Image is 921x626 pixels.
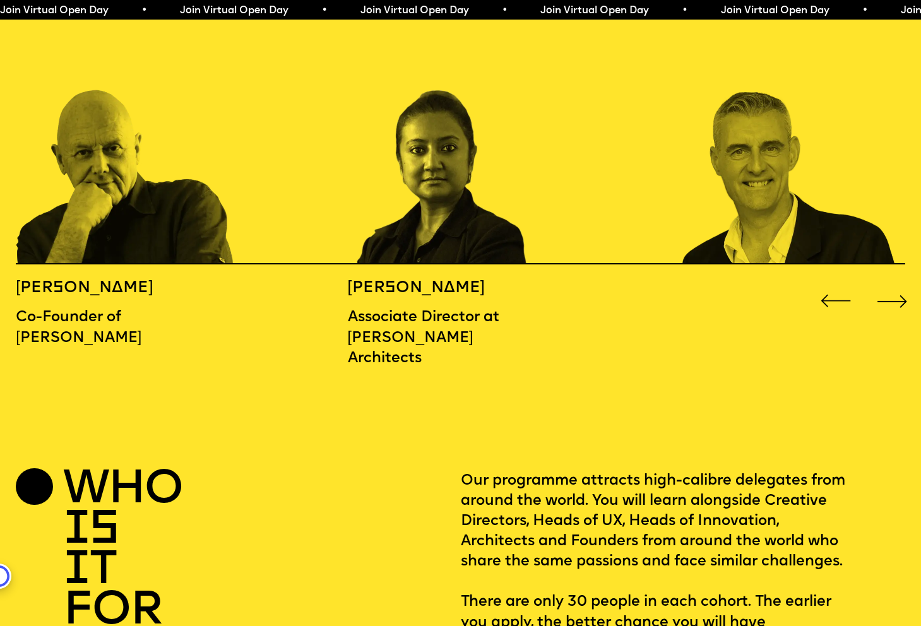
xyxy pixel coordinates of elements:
p: Co-Founder of [PERSON_NAME] [16,307,182,348]
span: • [319,6,325,16]
h5: [PERSON_NAME] [348,278,514,298]
h5: [PERSON_NAME] [16,278,182,298]
div: Next slide [874,283,910,319]
div: 2 / 16 [348,6,569,264]
span: • [499,6,505,16]
div: 1 / 16 [16,6,237,264]
span: • [680,6,686,16]
div: 3 / 16 [679,6,900,264]
span: • [140,6,145,16]
p: Associate Director at [PERSON_NAME] Architects [348,307,514,368]
div: Previous slide [817,283,854,319]
span: • [860,6,865,16]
